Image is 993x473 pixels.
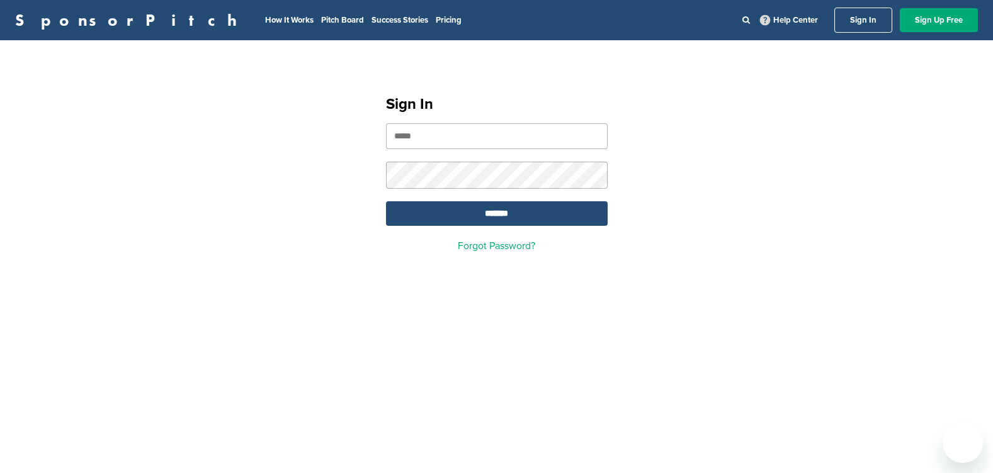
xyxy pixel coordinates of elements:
a: Forgot Password? [458,240,535,252]
a: How It Works [265,15,314,25]
iframe: Button to launch messaging window [943,423,983,463]
a: Sign Up Free [900,8,978,32]
h1: Sign In [386,93,608,116]
a: Help Center [758,13,820,28]
a: Success Stories [372,15,428,25]
a: Sign In [834,8,892,33]
a: SponsorPitch [15,12,245,28]
a: Pitch Board [321,15,364,25]
a: Pricing [436,15,462,25]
